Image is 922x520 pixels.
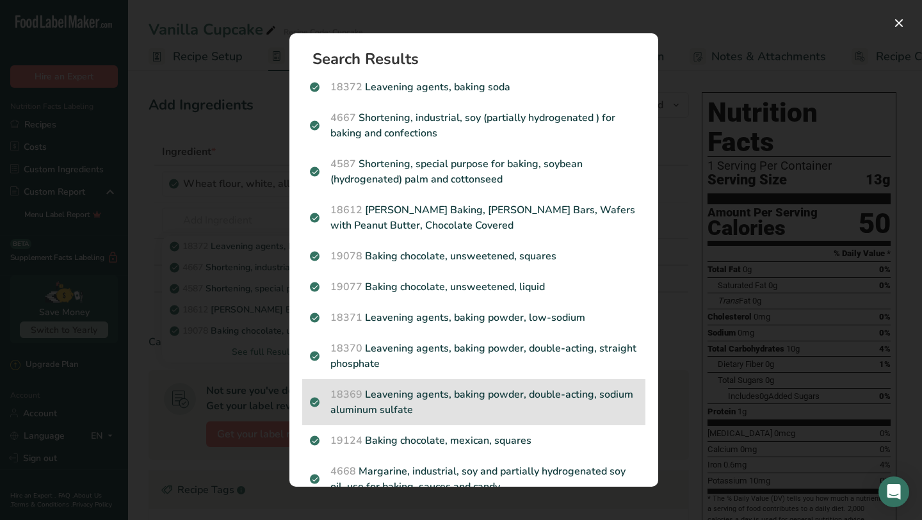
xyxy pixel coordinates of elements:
[310,79,638,95] p: Leavening agents, baking soda
[330,387,362,402] span: 18369
[310,341,638,371] p: Leavening agents, baking powder, double-acting, straight phosphate
[310,279,638,295] p: Baking chocolate, unsweetened, liquid
[330,311,362,325] span: 18371
[310,110,638,141] p: Shortening, industrial, soy (partially hydrogenated ) for baking and confections
[330,80,362,94] span: 18372
[330,157,356,171] span: 4587
[310,433,638,448] p: Baking chocolate, mexican, squares
[312,51,645,67] h1: Search Results
[330,434,362,448] span: 19124
[310,156,638,187] p: Shortening, special purpose for baking, soybean (hydrogenated) palm and cottonseed
[330,249,362,263] span: 19078
[310,248,638,264] p: Baking chocolate, unsweetened, squares
[878,476,909,507] div: Open Intercom Messenger
[330,341,362,355] span: 18370
[310,387,638,418] p: Leavening agents, baking powder, double-acting, sodium aluminum sulfate
[310,310,638,325] p: Leavening agents, baking powder, low-sodium
[330,280,362,294] span: 19077
[330,464,356,478] span: 4668
[310,202,638,233] p: [PERSON_NAME] Baking, [PERSON_NAME] Bars, Wafers with Peanut Butter, Chocolate Covered
[310,464,638,494] p: Margarine, industrial, soy and partially hydrogenated soy oil, use for baking, sauces and candy
[330,203,362,217] span: 18612
[330,111,356,125] span: 4667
